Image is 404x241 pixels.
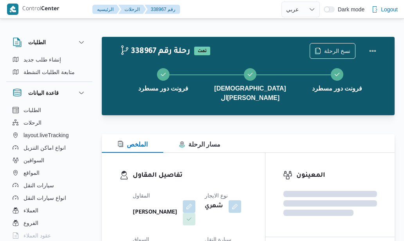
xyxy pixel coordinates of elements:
h3: تفاصيل المقاول [133,170,247,181]
button: فرونت دور مسطرد [120,59,207,100]
span: السواقين [23,156,44,165]
span: الملخص [117,141,148,148]
button: layout.liveTracking [9,129,89,141]
h3: قاعدة البيانات [28,88,59,98]
span: المواقع [23,168,40,178]
svg: Step 1 is complete [160,71,166,78]
svg: Step 2 is complete [247,71,253,78]
button: الفروع [9,217,89,229]
span: Dark mode [335,6,364,13]
span: عقود العملاء [23,231,51,240]
b: شهري [205,202,223,211]
div: الطلبات [6,53,92,82]
button: المواقع [9,167,89,179]
button: Logout [368,2,401,17]
span: نوع الايجار [205,192,228,199]
svg: Step 3 is complete [334,71,340,78]
button: السواقين [9,154,89,167]
span: layout.liveTracking [23,130,69,140]
button: انواع سيارات النقل [9,192,89,204]
span: Logout [381,5,398,14]
span: فرونت دور مسطرد [138,84,189,93]
button: الرحلات [9,116,89,129]
b: تمت [198,49,207,54]
h3: الطلبات [28,38,46,47]
button: انواع اماكن التنزيل [9,141,89,154]
h3: المعينون [296,170,377,181]
span: انواع سيارات النقل [23,193,66,203]
span: الرحلات [23,118,41,127]
span: الطلبات [23,105,41,115]
span: متابعة الطلبات النشطة [23,67,75,77]
button: فرونت دور مسطرد [294,59,381,100]
h2: 338967 رحلة رقم [120,47,190,57]
img: X8yXhbKr1z7QwAAAABJRU5ErkJggg== [7,4,18,15]
span: سيارات النقل [23,181,54,190]
button: العملاء [9,204,89,217]
b: Center [41,6,60,13]
button: 338967 رقم [144,5,180,14]
button: متابعة الطلبات النشطة [9,66,89,78]
span: انواع اماكن التنزيل [23,143,66,152]
span: مسار الرحلة [179,141,220,148]
span: العملاء [23,206,38,215]
button: الطلبات [9,104,89,116]
span: نسخ الرحلة [324,46,350,56]
span: إنشاء طلب جديد [23,55,61,64]
button: الرحلات [118,5,146,14]
b: [PERSON_NAME] [133,208,177,217]
button: إنشاء طلب جديد [9,53,89,66]
button: الطلبات [13,38,86,47]
button: [DEMOGRAPHIC_DATA] ال[PERSON_NAME] [207,59,294,109]
button: الرئيسيه [92,5,120,14]
button: سيارات النقل [9,179,89,192]
button: Actions [365,43,381,59]
span: المقاول [133,192,150,199]
button: قاعدة البيانات [13,88,86,98]
button: نسخ الرحلة [310,43,355,59]
span: الفروع [23,218,38,228]
span: فرونت دور مسطرد [312,84,363,93]
span: تمت [194,47,210,55]
span: [DEMOGRAPHIC_DATA] ال[PERSON_NAME] [213,84,287,103]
